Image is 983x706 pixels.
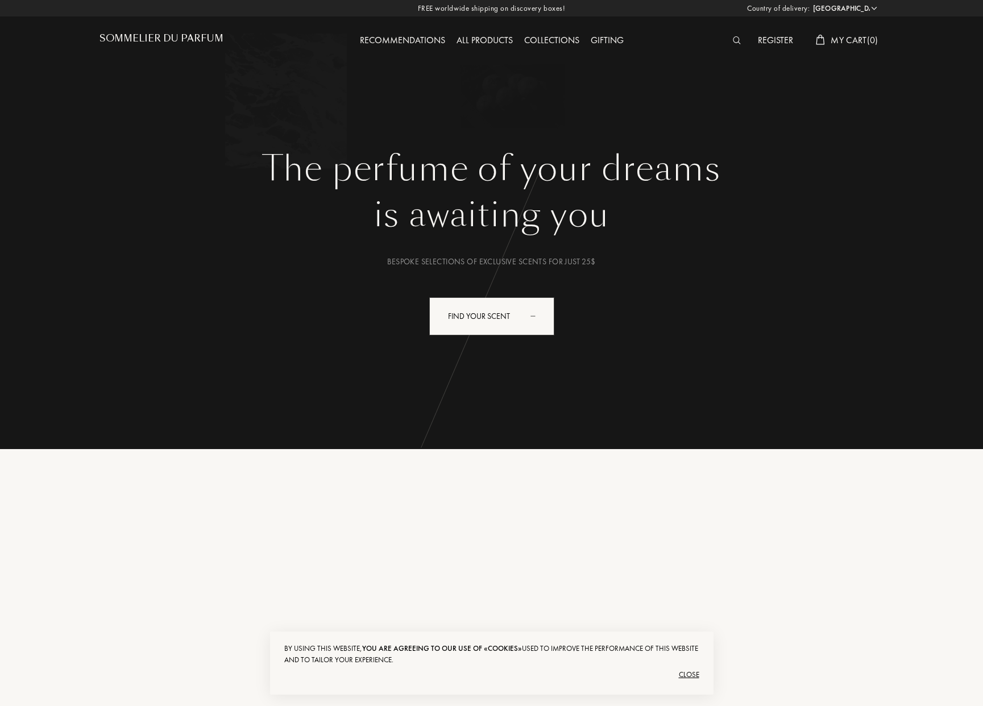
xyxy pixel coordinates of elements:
[429,297,554,335] div: Find your scent
[451,34,519,48] div: All products
[752,34,799,48] div: Register
[870,4,878,13] img: arrow_w.png
[108,256,876,268] div: Bespoke selections of exclusive scents for just 25$
[108,148,876,189] h1: The perfume of your dreams
[354,34,451,48] div: Recommendations
[733,36,741,44] img: search_icn_white.svg
[526,304,549,327] div: animation
[752,34,799,46] a: Register
[585,34,629,48] div: Gifting
[354,34,451,46] a: Recommendations
[284,643,699,666] div: By using this website, used to improve the performance of this website and to tailor your experie...
[519,34,585,46] a: Collections
[99,33,223,44] h1: Sommelier du Parfum
[519,34,585,48] div: Collections
[284,666,699,684] div: Close
[421,297,563,335] a: Find your scentanimation
[831,34,878,46] span: My Cart ( 0 )
[451,34,519,46] a: All products
[585,34,629,46] a: Gifting
[99,33,223,48] a: Sommelier du Parfum
[747,3,810,14] span: Country of delivery:
[108,189,876,240] div: is awaiting you
[816,35,825,45] img: cart_white.svg
[362,643,522,653] span: you are agreeing to our use of «cookies»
